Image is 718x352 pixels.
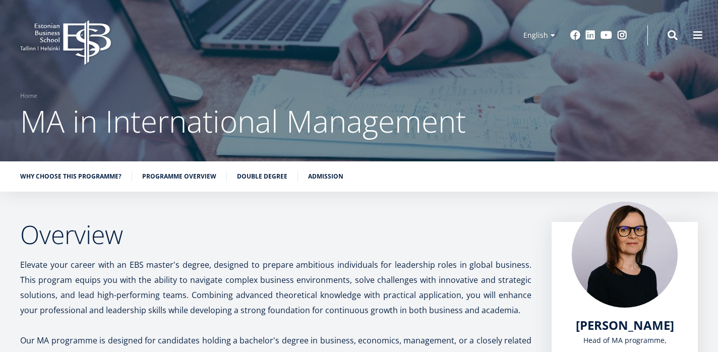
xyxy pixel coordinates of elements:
a: Instagram [617,30,627,40]
a: Youtube [601,30,612,40]
h2: Overview [20,222,531,247]
span: MA in International Management [20,100,466,142]
a: Programme overview [142,171,216,182]
span: [PERSON_NAME] [576,317,674,333]
a: Linkedin [585,30,595,40]
a: Facebook [570,30,580,40]
span: Elevate your career with an EBS master's degree, designed to prepare ambitious individuals for le... [20,259,531,316]
a: Double Degree [237,171,287,182]
img: Piret Masso [572,202,678,308]
a: [PERSON_NAME] [576,318,674,333]
a: Home [20,91,37,101]
a: Why choose this programme? [20,171,122,182]
a: Admission [308,171,343,182]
